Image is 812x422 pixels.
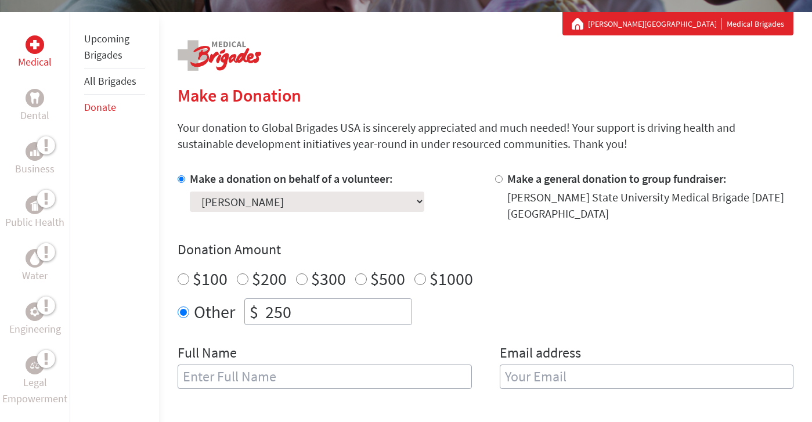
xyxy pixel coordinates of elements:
[30,147,39,156] img: Business
[30,307,39,316] img: Engineering
[30,251,39,265] img: Water
[5,214,64,230] p: Public Health
[84,74,136,88] a: All Brigades
[18,54,52,70] p: Medical
[194,298,235,325] label: Other
[26,89,44,107] div: Dental
[15,142,55,177] a: BusinessBusiness
[26,249,44,268] div: Water
[18,35,52,70] a: MedicalMedical
[84,68,145,95] li: All Brigades
[190,171,393,186] label: Make a donation on behalf of a volunteer:
[2,374,67,407] p: Legal Empowerment
[9,321,61,337] p: Engineering
[9,302,61,337] a: EngineeringEngineering
[178,85,793,106] h2: Make a Donation
[245,299,263,324] div: $
[30,40,39,49] img: Medical
[178,344,237,365] label: Full Name
[84,95,145,120] li: Donate
[20,107,49,124] p: Dental
[20,89,49,124] a: DentalDental
[22,249,48,284] a: WaterWater
[500,365,793,389] input: Your Email
[84,100,116,114] a: Donate
[572,18,784,30] div: Medical Brigades
[370,268,405,290] label: $500
[30,199,39,211] img: Public Health
[15,161,55,177] p: Business
[30,92,39,103] img: Dental
[193,268,228,290] label: $100
[22,268,48,284] p: Water
[507,171,727,186] label: Make a general donation to group fundraiser:
[311,268,346,290] label: $300
[178,120,793,152] p: Your donation to Global Brigades USA is sincerely appreciated and much needed! Your support is dr...
[26,302,44,321] div: Engineering
[84,26,145,68] li: Upcoming Brigades
[5,196,64,230] a: Public HealthPublic Health
[26,142,44,161] div: Business
[84,32,129,62] a: Upcoming Brigades
[2,356,67,407] a: Legal EmpowermentLegal Empowerment
[26,356,44,374] div: Legal Empowerment
[26,196,44,214] div: Public Health
[507,189,793,222] div: [PERSON_NAME] State University Medical Brigade [DATE] [GEOGRAPHIC_DATA]
[178,365,471,389] input: Enter Full Name
[178,240,793,259] h4: Donation Amount
[252,268,287,290] label: $200
[263,299,412,324] input: Enter Amount
[30,362,39,369] img: Legal Empowerment
[588,18,722,30] a: [PERSON_NAME][GEOGRAPHIC_DATA]
[430,268,473,290] label: $1000
[178,40,261,71] img: logo-medical.png
[500,344,581,365] label: Email address
[26,35,44,54] div: Medical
